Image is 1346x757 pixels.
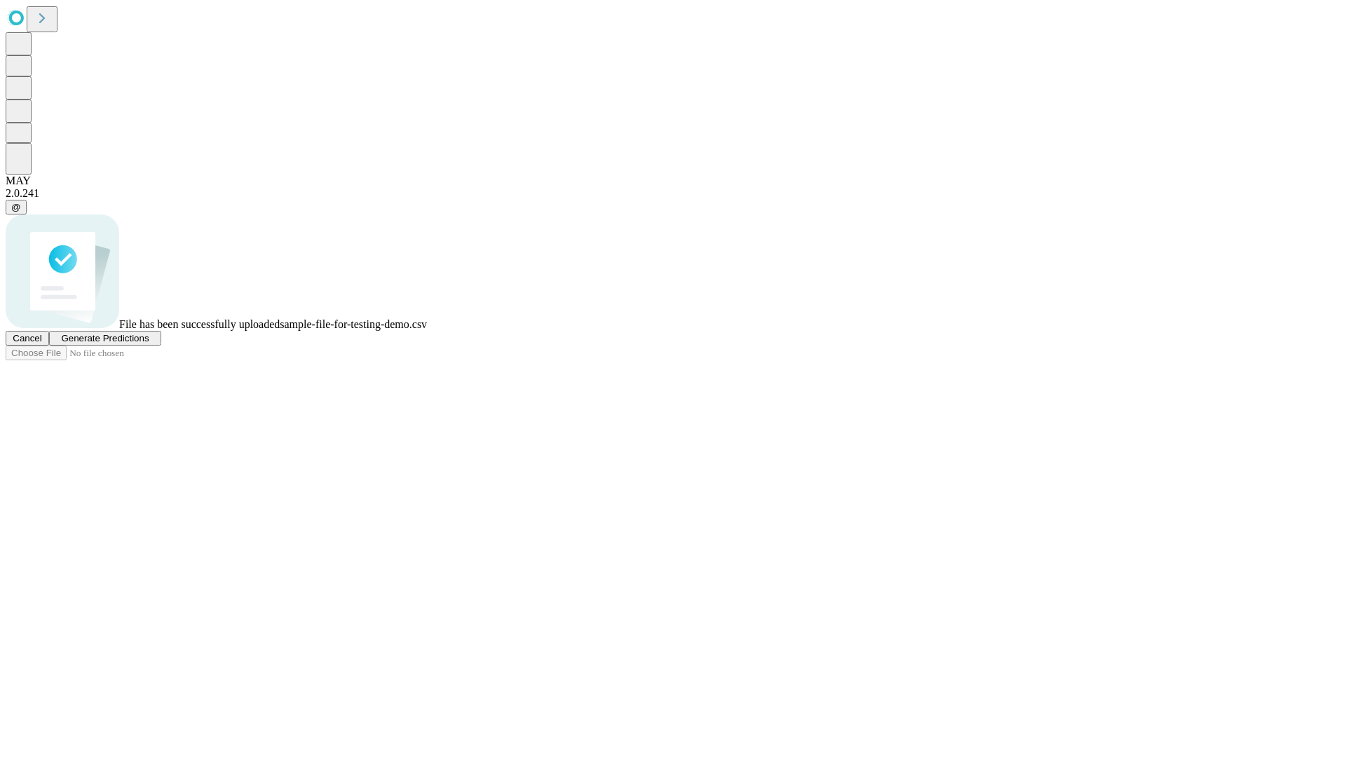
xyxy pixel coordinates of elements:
button: Cancel [6,331,49,346]
button: Generate Predictions [49,331,161,346]
span: Cancel [13,333,42,343]
div: 2.0.241 [6,187,1340,200]
div: MAY [6,175,1340,187]
span: sample-file-for-testing-demo.csv [280,318,427,330]
button: @ [6,200,27,214]
span: File has been successfully uploaded [119,318,280,330]
span: @ [11,202,21,212]
span: Generate Predictions [61,333,149,343]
